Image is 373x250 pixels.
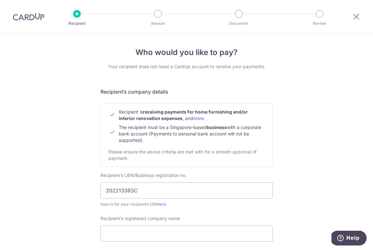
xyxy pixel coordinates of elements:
[15,5,28,10] span: Help
[119,125,261,143] span: The recipient must be a Singapore-based with a corporate bank account (Payments to personal bank ...
[100,172,187,178] span: Recipient’s UEN/Business registration no.
[53,20,101,27] p: Recipient
[215,20,263,27] p: Document
[100,63,273,70] div: Your recipient does not need a CardUp account to receive your payments.
[158,202,166,207] a: here
[331,231,367,247] iframe: Opens a widget where you can find more information
[13,13,44,21] img: CardUp
[100,216,180,221] span: Recipient’s registered company name
[296,20,343,27] p: Review
[193,116,204,121] a: more
[119,109,248,121] b: receiving payments for home furnishing and/or interior renovation expenses
[100,88,273,96] h5: Recipient’s company details
[134,20,182,27] p: Amount
[108,149,256,161] span: Please ensure the above criteria are met with for a smooth approval of payment.
[100,47,273,58] h4: Who would you like to pay?
[100,201,273,208] div: Search for your recipient’s UEN .
[207,125,227,130] b: business
[119,109,248,121] span: Recipient is , and .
